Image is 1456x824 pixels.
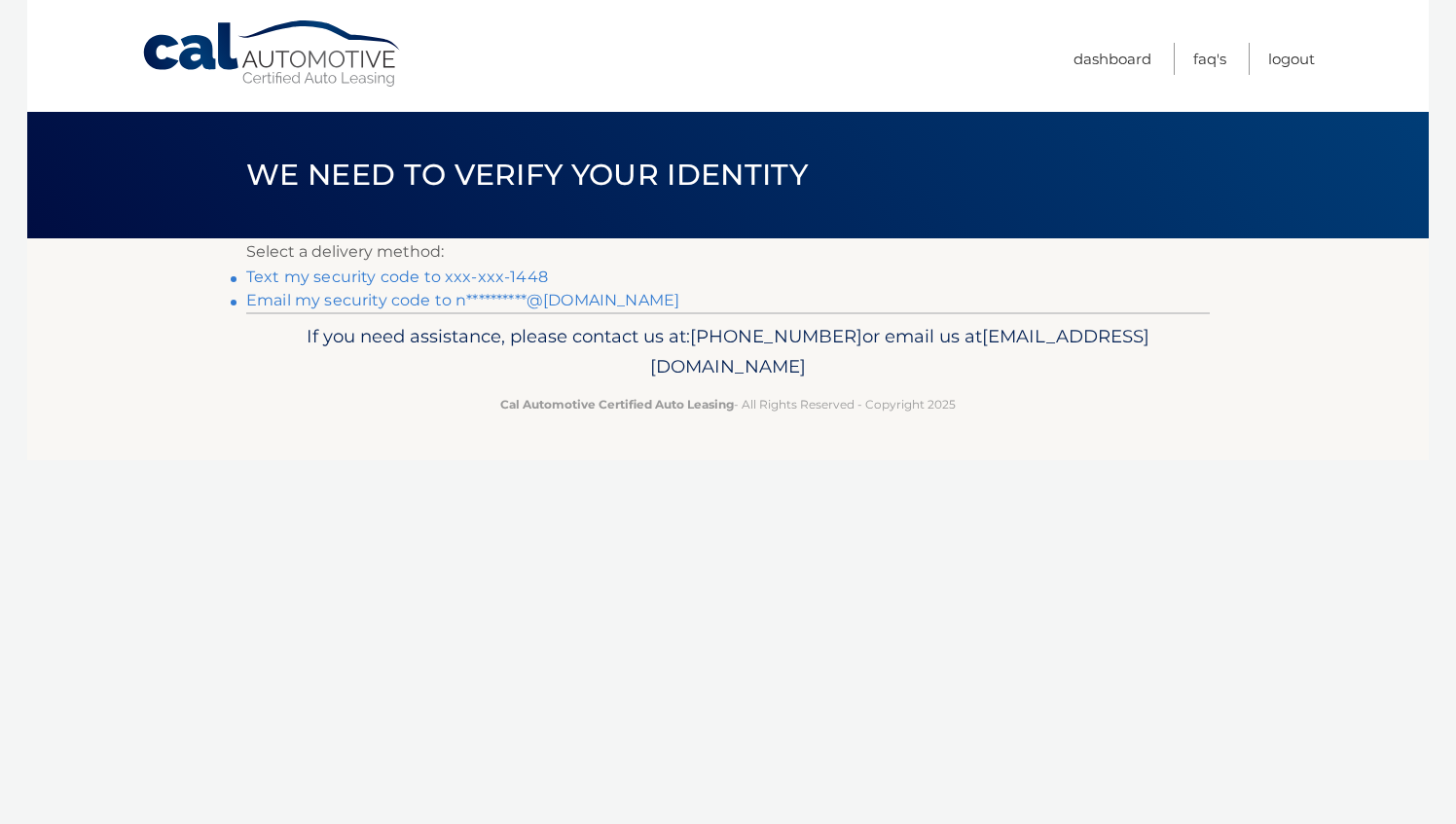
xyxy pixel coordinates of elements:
a: Cal Automotive [141,19,404,89]
p: If you need assistance, please contact us at: or email us at [259,321,1197,383]
span: [PHONE_NUMBER] [690,325,862,347]
span: We need to verify your identity [246,157,808,193]
a: Email my security code to n**********@[DOMAIN_NAME] [246,291,679,309]
a: Dashboard [1074,43,1151,75]
strong: Cal Automotive Certified Auto Leasing [500,397,734,412]
p: - All Rights Reserved - Copyright 2025 [259,394,1197,414]
a: Text my security code to xxx-xxx-1448 [246,268,548,286]
p: Select a delivery method: [246,238,1210,266]
a: FAQ's [1193,43,1226,75]
a: Logout [1268,43,1315,75]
